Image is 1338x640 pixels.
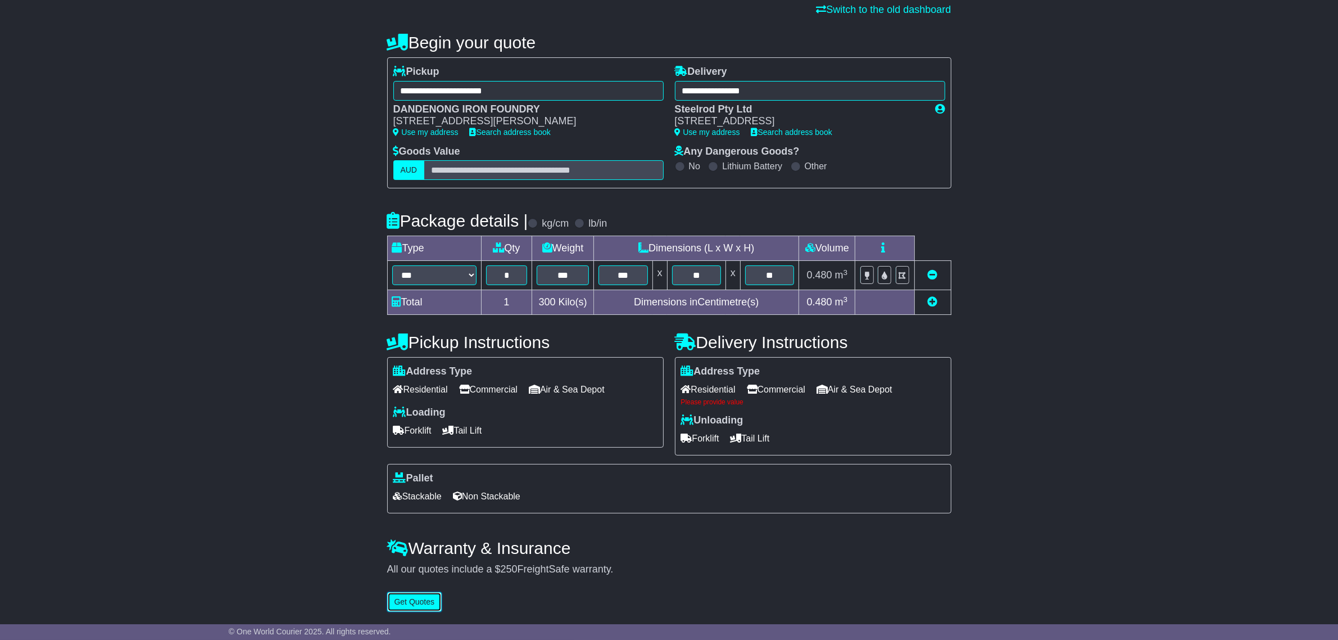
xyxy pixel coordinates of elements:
[751,128,832,137] a: Search address book
[799,236,855,261] td: Volume
[387,33,951,52] h4: Begin your quote
[675,333,951,351] h4: Delivery Instructions
[229,627,391,636] span: © One World Courier 2025. All rights reserved.
[747,381,805,398] span: Commercial
[393,381,448,398] span: Residential
[725,261,740,290] td: x
[393,366,473,378] label: Address Type
[843,268,848,277] sup: 3
[675,66,727,78] label: Delivery
[731,430,770,447] span: Tail Lift
[807,269,832,281] span: 0.480
[393,115,652,128] div: [STREET_ADDRESS][PERSON_NAME]
[387,592,442,612] button: Get Quotes
[532,236,594,261] td: Weight
[393,128,459,137] a: Use my address
[588,218,607,230] label: lb/in
[835,269,848,281] span: m
[928,296,938,308] a: Add new item
[681,381,736,398] span: Residential
[387,333,664,351] h4: Pickup Instructions
[393,103,652,116] div: DANDENONG IRON FOUNDRY
[835,296,848,308] span: m
[681,398,945,406] div: Please provide value
[928,269,938,281] a: Remove this item
[481,290,532,315] td: 1
[817,381,892,398] span: Air & Sea Depot
[387,211,528,230] h4: Package details |
[722,161,782,172] label: Lithium Battery
[594,290,799,315] td: Dimensions in Centimetre(s)
[807,296,832,308] span: 0.480
[689,161,700,172] label: No
[675,146,800,158] label: Any Dangerous Goods?
[393,66,439,78] label: Pickup
[393,488,442,505] span: Stackable
[529,381,605,398] span: Air & Sea Depot
[481,236,532,261] td: Qty
[393,422,432,439] span: Forklift
[387,539,951,557] h4: Warranty & Insurance
[393,407,446,419] label: Loading
[681,366,760,378] label: Address Type
[453,488,520,505] span: Non Stackable
[681,414,743,427] label: Unloading
[843,295,848,304] sup: 3
[532,290,594,315] td: Kilo(s)
[470,128,551,137] a: Search address book
[816,4,951,15] a: Switch to the old dashboard
[387,564,951,576] div: All our quotes include a $ FreightSafe warranty.
[675,103,924,116] div: Steelrod Pty Ltd
[594,236,799,261] td: Dimensions (L x W x H)
[387,236,481,261] td: Type
[681,430,719,447] span: Forklift
[459,381,518,398] span: Commercial
[393,472,433,485] label: Pallet
[652,261,667,290] td: x
[805,161,827,172] label: Other
[501,564,518,575] span: 250
[387,290,481,315] td: Total
[675,115,924,128] div: [STREET_ADDRESS]
[542,218,569,230] label: kg/cm
[539,296,556,308] span: 300
[675,128,740,137] a: Use my address
[443,422,482,439] span: Tail Lift
[393,146,460,158] label: Goods Value
[393,160,425,180] label: AUD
